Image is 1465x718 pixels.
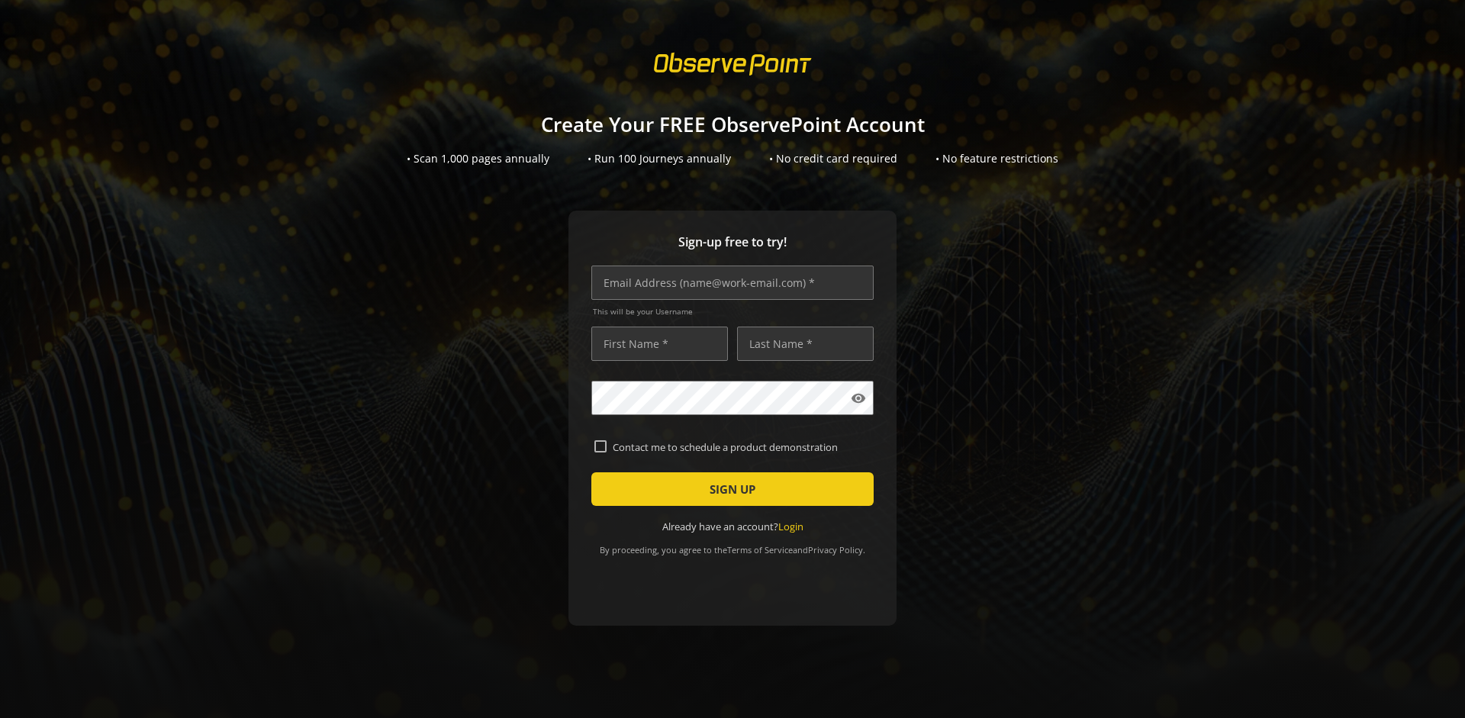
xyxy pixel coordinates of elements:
a: Privacy Policy [808,544,863,555]
span: SIGN UP [710,475,755,503]
div: By proceeding, you agree to the and . [591,534,874,555]
input: Email Address (name@work-email.com) * [591,266,874,300]
a: Login [778,520,803,533]
input: First Name * [591,327,728,361]
span: Sign-up free to try! [591,233,874,251]
button: SIGN UP [591,472,874,506]
div: Already have an account? [591,520,874,534]
div: • Scan 1,000 pages annually [407,151,549,166]
a: Terms of Service [727,544,793,555]
label: Contact me to schedule a product demonstration [607,440,871,454]
div: • No feature restrictions [935,151,1058,166]
span: This will be your Username [593,306,874,317]
div: • No credit card required [769,151,897,166]
input: Last Name * [737,327,874,361]
div: • Run 100 Journeys annually [588,151,731,166]
mat-icon: visibility [851,391,866,406]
